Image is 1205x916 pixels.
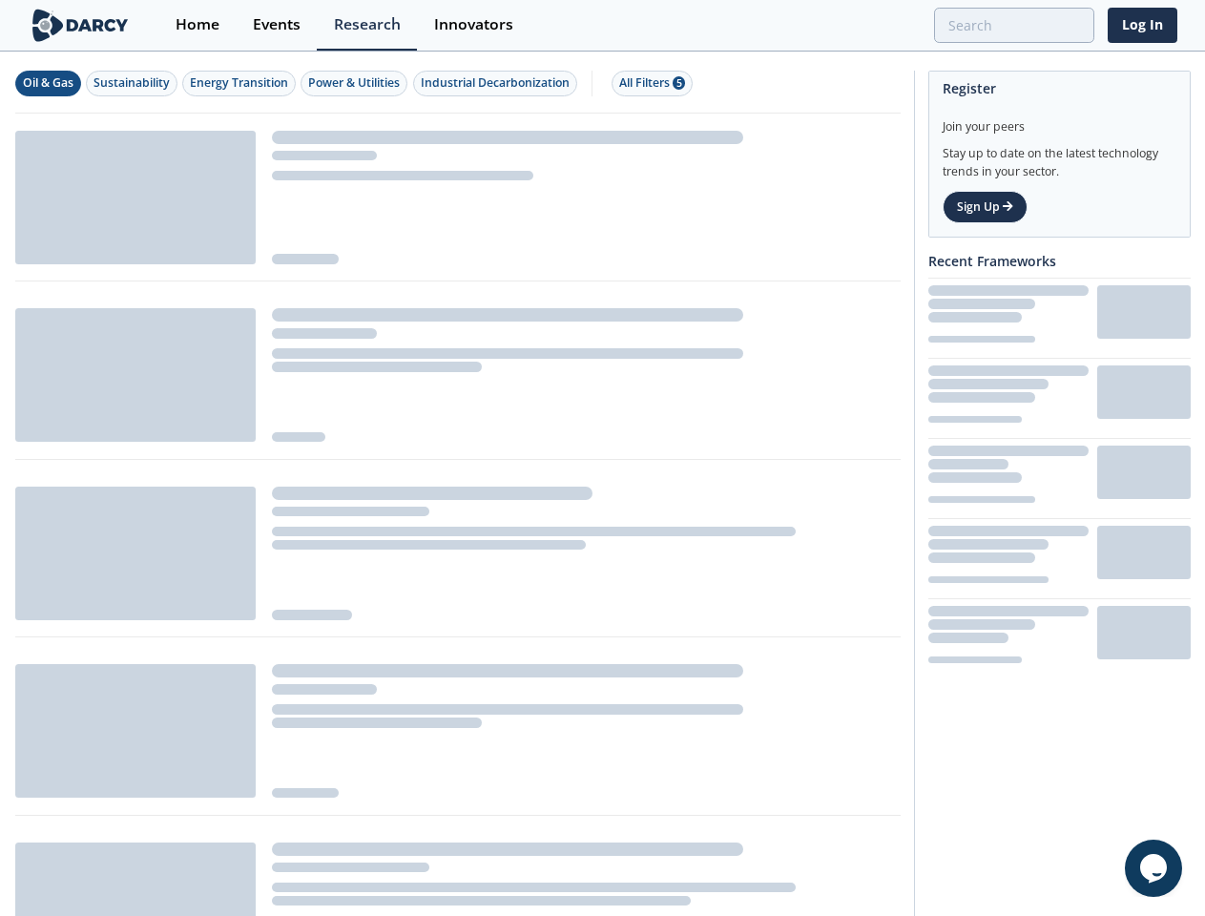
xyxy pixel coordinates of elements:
div: Join your peers [943,105,1176,135]
div: Research [334,17,401,32]
iframe: chat widget [1125,840,1186,897]
button: Sustainability [86,71,177,96]
div: All Filters [619,74,685,92]
div: Innovators [434,17,513,32]
button: All Filters 5 [612,71,693,96]
a: Sign Up [943,191,1028,223]
div: Power & Utilities [308,74,400,92]
div: Stay up to date on the latest technology trends in your sector. [943,135,1176,180]
div: Recent Frameworks [928,244,1191,278]
button: Oil & Gas [15,71,81,96]
button: Energy Transition [182,71,296,96]
div: Oil & Gas [23,74,73,92]
img: logo-wide.svg [29,9,133,42]
div: Home [176,17,219,32]
span: 5 [673,76,685,90]
div: Events [253,17,301,32]
div: Sustainability [93,74,170,92]
div: Energy Transition [190,74,288,92]
a: Log In [1108,8,1177,43]
div: Register [943,72,1176,105]
input: Advanced Search [934,8,1094,43]
button: Industrial Decarbonization [413,71,577,96]
div: Industrial Decarbonization [421,74,570,92]
button: Power & Utilities [301,71,407,96]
